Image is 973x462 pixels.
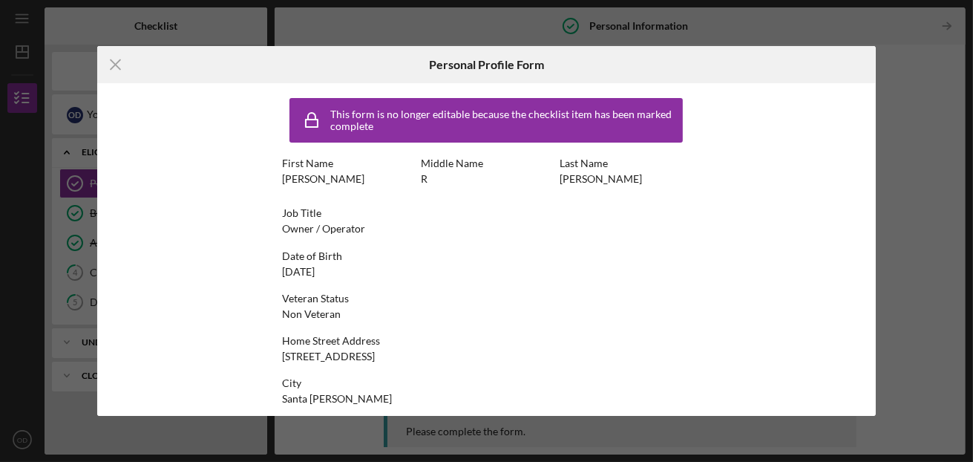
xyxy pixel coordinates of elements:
[421,157,552,169] div: Middle Name
[282,335,690,347] div: Home Street Address
[282,250,690,262] div: Date of Birth
[282,223,365,235] div: Owner / Operator
[282,393,392,405] div: Santa [PERSON_NAME]
[282,207,690,219] div: Job Title
[282,173,364,185] div: [PERSON_NAME]
[282,266,315,278] div: [DATE]
[560,157,691,169] div: Last Name
[282,308,341,320] div: Non Veteran
[282,351,375,362] div: [STREET_ADDRESS]
[282,157,413,169] div: First Name
[429,58,544,71] h6: Personal Profile Form
[282,293,690,305] div: Veteran Status
[421,173,427,185] div: R
[282,377,690,389] div: City
[560,173,642,185] div: [PERSON_NAME]
[330,108,679,132] div: This form is no longer editable because the checklist item has been marked complete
